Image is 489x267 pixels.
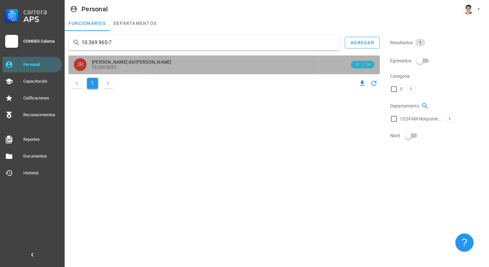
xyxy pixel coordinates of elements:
[77,58,83,71] span: JR
[419,39,421,46] span: 1
[3,74,62,89] a: Capacitación
[23,154,60,159] div: Documentos
[23,79,60,84] div: Capacitación
[92,59,171,65] span: [PERSON_NAME] del [PERSON_NAME]
[23,96,60,101] div: Calificaciones
[410,86,412,93] span: 1
[3,149,62,164] a: Documentos
[3,90,62,106] a: Calificaciones
[23,39,60,44] div: COMDES Calama
[23,170,60,176] div: Historial
[463,4,473,14] div: avatar
[65,15,110,31] a: funcionarios
[74,58,87,71] div: avatar
[345,37,380,48] button: agregar
[365,61,371,68] span: 14
[69,76,116,90] nav: Navegación de paginación
[81,37,327,48] input: Buscar funcionarios…
[390,53,485,68] div: Egresados
[390,35,485,50] div: Resultados
[92,65,117,69] mark: 10.369.965-7
[390,98,485,114] div: Departamento
[23,112,60,118] div: Reconocimientos
[87,78,98,89] button: Página actual, página 1
[81,5,108,13] div: Personal
[400,86,403,92] span: F
[110,15,160,31] a: departamentos
[23,62,60,67] div: Personal
[3,132,62,147] a: Reportes
[23,8,60,15] div: Carrera
[355,61,360,68] span: F
[449,115,451,122] span: 1
[23,15,60,23] div: APS
[23,137,60,142] div: Reportes
[3,57,62,72] a: Personal
[3,165,62,181] a: Historial
[390,128,485,143] div: Nivel
[3,107,62,123] a: Reconocimientos
[390,68,485,84] div: Categoria
[350,40,374,45] div: agregar
[400,116,442,122] span: CESFAM Norponiente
